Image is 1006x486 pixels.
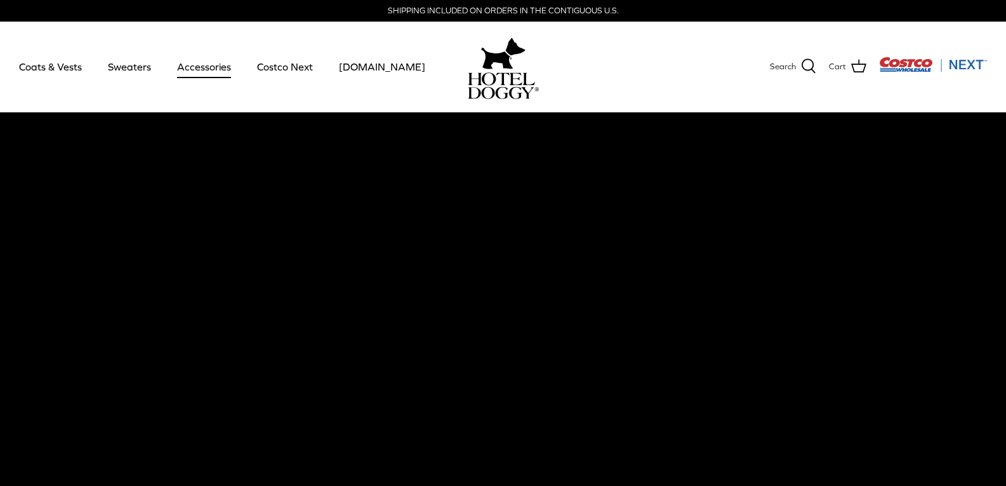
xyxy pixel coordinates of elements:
[468,34,539,99] a: hoteldoggy.com hoteldoggycom
[468,72,539,99] img: hoteldoggycom
[770,58,816,75] a: Search
[328,45,437,88] a: [DOMAIN_NAME]
[879,65,987,74] a: Visit Costco Next
[829,60,846,74] span: Cart
[829,58,866,75] a: Cart
[8,45,93,88] a: Coats & Vests
[96,45,162,88] a: Sweaters
[770,60,796,74] span: Search
[879,57,987,72] img: Costco Next
[246,45,324,88] a: Costco Next
[166,45,242,88] a: Accessories
[481,34,526,72] img: hoteldoggy.com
